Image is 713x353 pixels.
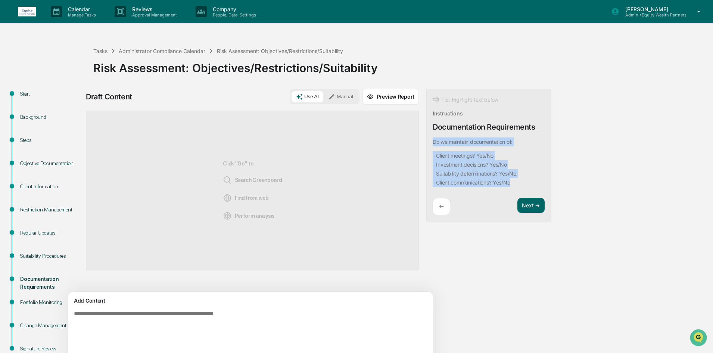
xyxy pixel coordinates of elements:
[62,12,100,18] p: Manage Tasks
[93,55,709,75] div: Risk Assessment: Objectives/Restrictions/Suitability
[223,211,232,220] img: Analysis
[7,109,13,115] div: 🔎
[15,94,48,102] span: Preclearance
[62,6,100,12] p: Calendar
[223,193,269,202] span: Find from web
[20,206,81,214] div: Restriction Management
[119,48,205,54] div: Administrator Compliance Calendar
[433,95,498,104] div: Tip: Highlight text below
[51,91,96,105] a: 🗄️Attestations
[54,95,60,101] div: 🗄️
[126,12,181,18] p: Approval Management
[20,252,81,260] div: Suitability Procedures
[126,6,181,12] p: Reviews
[20,229,81,237] div: Regular Updates
[15,108,47,116] span: Data Lookup
[517,198,545,213] button: Next ➔
[324,91,358,102] button: Manual
[20,183,81,191] div: Client Information
[4,105,50,119] a: 🔎Data Lookup
[362,89,419,105] button: Preview Report
[223,193,232,202] img: Web
[7,57,21,71] img: 1746055101610-c473b297-6a78-478c-a979-82029cc54cd1
[127,59,136,68] button: Start new chat
[207,6,260,12] p: Company
[62,94,93,102] span: Attestations
[18,7,36,16] img: logo
[7,95,13,101] div: 🖐️
[223,211,275,220] span: Perform analysis
[217,48,343,54] div: Risk Assessment: Objectives/Restrictions/Suitability
[25,65,94,71] div: We're available if you need us!
[433,123,535,131] div: Documentation Requirements
[207,12,260,18] p: People, Data, Settings
[223,123,282,258] div: Click "Go" to
[20,298,81,306] div: Portfolio Monitoring
[223,176,232,185] img: Search
[619,6,686,12] p: [PERSON_NAME]
[20,136,81,144] div: Steps
[86,92,132,101] div: Draft Content
[292,91,323,102] button: Use AI
[20,275,81,291] div: Documentation Requirements
[20,345,81,353] div: Signature Review
[439,203,444,210] p: ←
[20,322,81,329] div: Change Management
[20,90,81,98] div: Start
[25,57,122,65] div: Start new chat
[74,127,90,132] span: Pylon
[72,296,429,305] div: Add Content
[7,16,136,28] p: How can we help?
[93,48,108,54] div: Tasks
[619,12,686,18] p: Admin • Equity Wealth Partners
[4,91,51,105] a: 🖐️Preclearance
[20,160,81,167] div: Objective Documentation
[223,176,282,185] span: Search Greenboard
[433,139,513,145] p: Do we maintain documentation of:
[689,328,709,349] iframe: Open customer support
[433,151,516,187] code: - Client meetings? Yes/No - Investment decisions? Yes/No - Suitability determinations? Yes/No - C...
[20,113,81,121] div: Background
[433,110,463,117] div: Instructions
[53,126,90,132] a: Powered byPylon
